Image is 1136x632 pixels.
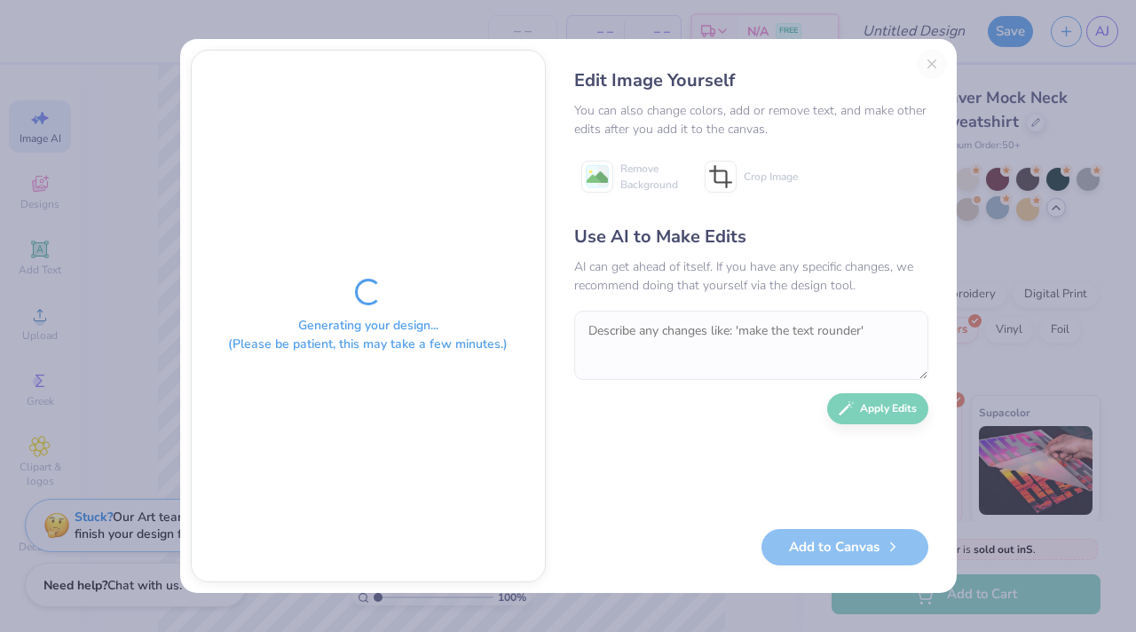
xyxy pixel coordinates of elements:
[698,154,809,199] button: Crop Image
[574,257,928,295] div: AI can get ahead of itself. If you have any specific changes, we recommend doing that yourself vi...
[574,101,928,138] div: You can also change colors, add or remove text, and make other edits after you add it to the canvas.
[574,224,928,250] div: Use AI to Make Edits
[574,154,685,199] button: Remove Background
[744,169,798,185] span: Crop Image
[620,161,678,193] span: Remove Background
[574,67,928,94] div: Edit Image Yourself
[228,316,508,353] div: Generating your design... (Please be patient, this may take a few minutes.)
